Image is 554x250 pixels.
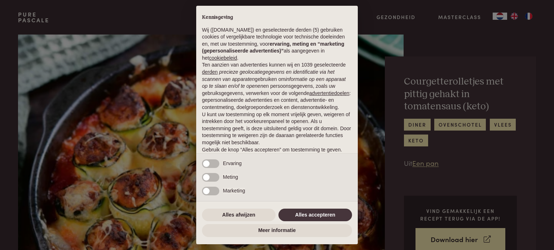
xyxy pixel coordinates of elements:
p: Gebruik de knop “Alles accepteren” om toestemming te geven. Gebruik de knop “Alles afwijzen” om d... [202,146,352,168]
p: Wij ([DOMAIN_NAME]) en geselecteerde derden (5) gebruiken cookies of vergelijkbare technologie vo... [202,27,352,62]
em: informatie op een apparaat op te slaan en/of te openen [202,76,346,89]
span: Marketing [223,188,245,194]
button: derden [202,69,218,76]
p: U kunt uw toestemming op elk moment vrijelijk geven, weigeren of intrekken door het voorkeurenpan... [202,111,352,146]
em: precieze geolocatiegegevens en identificatie via het scannen van apparaten [202,69,334,82]
span: Meting [223,174,238,180]
strong: ervaring, meting en “marketing (gepersonaliseerde advertenties)” [202,41,344,54]
a: cookiebeleid [209,55,237,61]
button: Alles accepteren [278,209,352,222]
span: Ervaring [223,160,242,166]
button: Alles afwijzen [202,209,276,222]
button: Meer informatie [202,224,352,237]
button: advertentiedoelen [309,90,349,97]
p: Ten aanzien van advertenties kunnen wij en 1039 geselecteerde gebruiken om en persoonsgegevens, z... [202,62,352,111]
h2: Kennisgeving [202,14,352,21]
